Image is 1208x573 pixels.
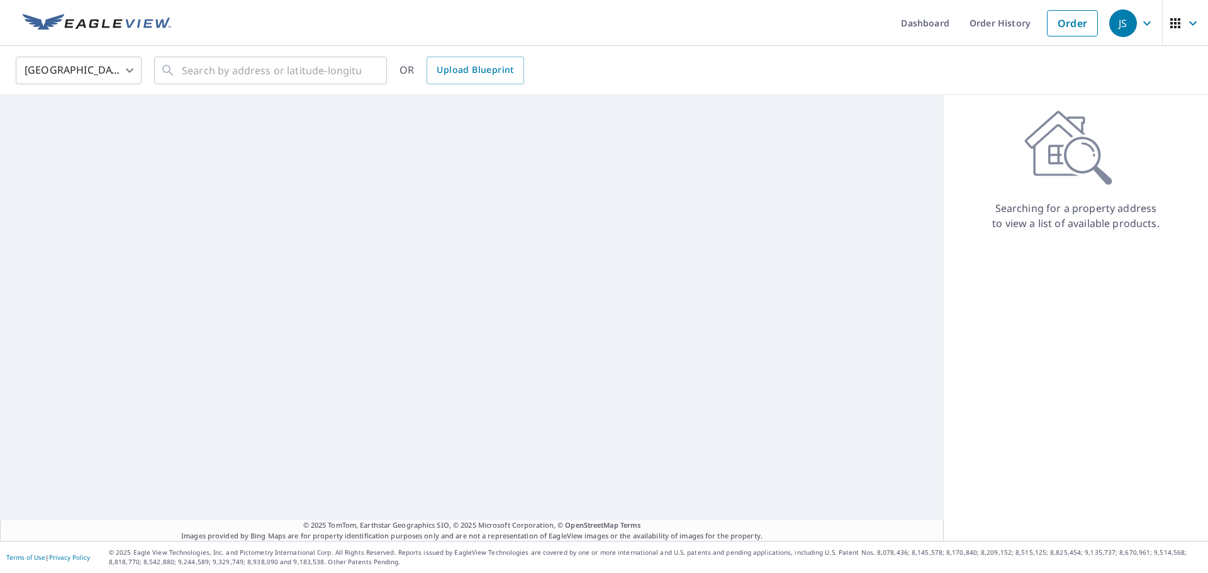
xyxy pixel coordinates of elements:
[565,520,618,530] a: OpenStreetMap
[427,57,523,84] a: Upload Blueprint
[437,62,513,78] span: Upload Blueprint
[620,520,641,530] a: Terms
[109,548,1202,567] p: © 2025 Eagle View Technologies, Inc. and Pictometry International Corp. All Rights Reserved. Repo...
[49,553,90,562] a: Privacy Policy
[400,57,524,84] div: OR
[182,53,361,88] input: Search by address or latitude-longitude
[1047,10,1098,36] a: Order
[6,553,45,562] a: Terms of Use
[23,14,171,33] img: EV Logo
[1109,9,1137,37] div: JS
[6,554,90,561] p: |
[303,520,641,531] span: © 2025 TomTom, Earthstar Geographics SIO, © 2025 Microsoft Corporation, ©
[16,53,142,88] div: [GEOGRAPHIC_DATA]
[992,201,1160,231] p: Searching for a property address to view a list of available products.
